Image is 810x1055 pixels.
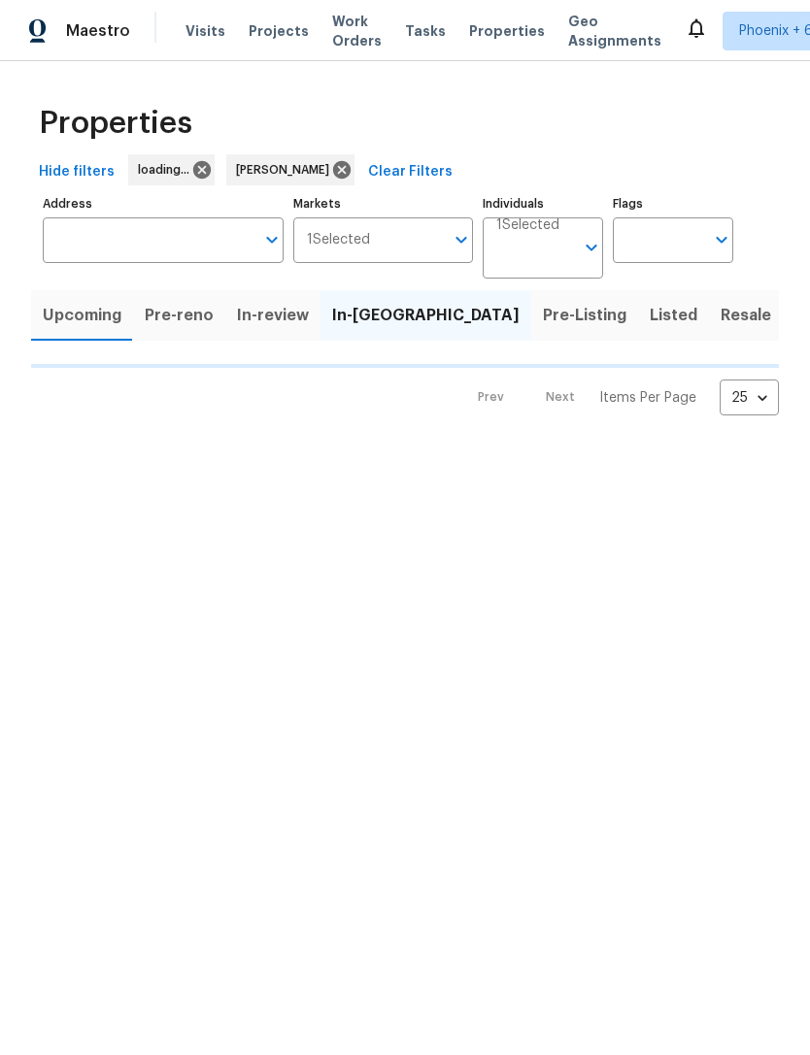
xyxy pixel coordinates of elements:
[368,160,453,184] span: Clear Filters
[721,302,771,329] span: Resale
[360,154,460,190] button: Clear Filters
[483,198,603,210] label: Individuals
[332,12,382,50] span: Work Orders
[226,154,354,185] div: [PERSON_NAME]
[43,198,284,210] label: Address
[650,302,697,329] span: Listed
[39,160,115,184] span: Hide filters
[236,160,337,180] span: [PERSON_NAME]
[599,388,696,408] p: Items Per Page
[66,21,130,41] span: Maestro
[332,302,520,329] span: In-[GEOGRAPHIC_DATA]
[496,217,559,234] span: 1 Selected
[186,21,225,41] span: Visits
[145,302,214,329] span: Pre-reno
[258,226,286,253] button: Open
[720,373,779,423] div: 25
[293,198,474,210] label: Markets
[568,12,661,50] span: Geo Assignments
[448,226,475,253] button: Open
[405,24,446,38] span: Tasks
[708,226,735,253] button: Open
[31,154,122,190] button: Hide filters
[613,198,733,210] label: Flags
[128,154,215,185] div: loading...
[459,379,779,415] nav: Pagination Navigation
[138,160,197,180] span: loading...
[307,232,370,248] span: 1 Selected
[39,114,192,133] span: Properties
[249,21,309,41] span: Projects
[578,234,605,261] button: Open
[469,21,545,41] span: Properties
[237,302,309,329] span: In-review
[43,302,121,329] span: Upcoming
[543,302,626,329] span: Pre-Listing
